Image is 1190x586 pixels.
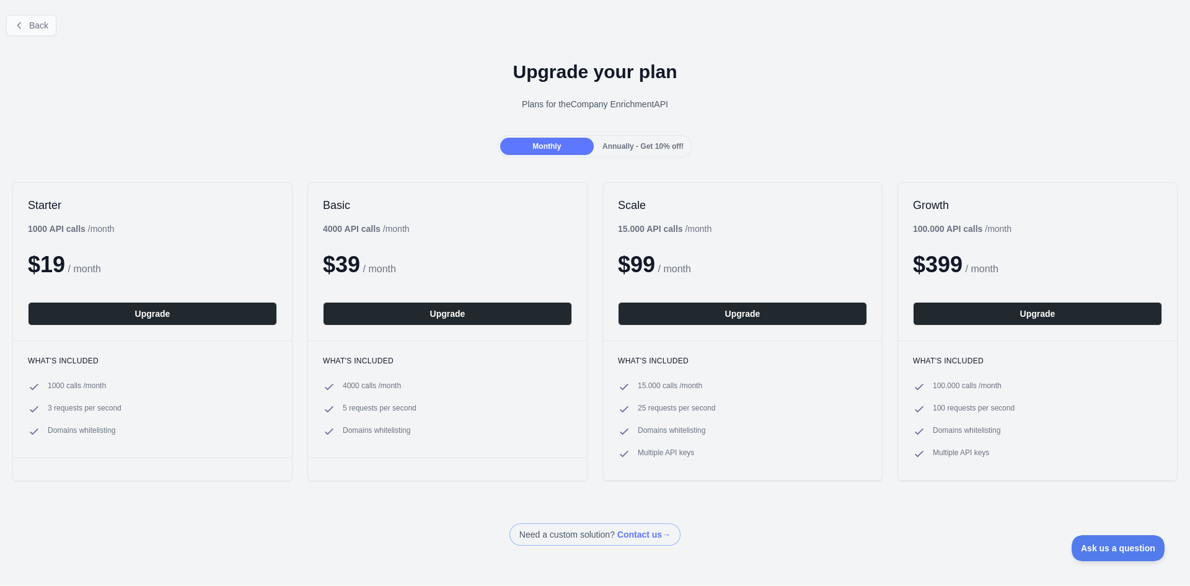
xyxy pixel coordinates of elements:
h2: Growth [913,198,1162,213]
div: / month [913,223,1011,235]
span: $ 99 [618,252,655,277]
h2: Scale [618,198,867,213]
div: / month [618,223,712,235]
iframe: Toggle Customer Support [1072,535,1165,561]
span: $ 399 [913,252,963,277]
h2: Basic [323,198,572,213]
b: 15.000 API calls [618,224,683,234]
b: 100.000 API calls [913,224,982,234]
